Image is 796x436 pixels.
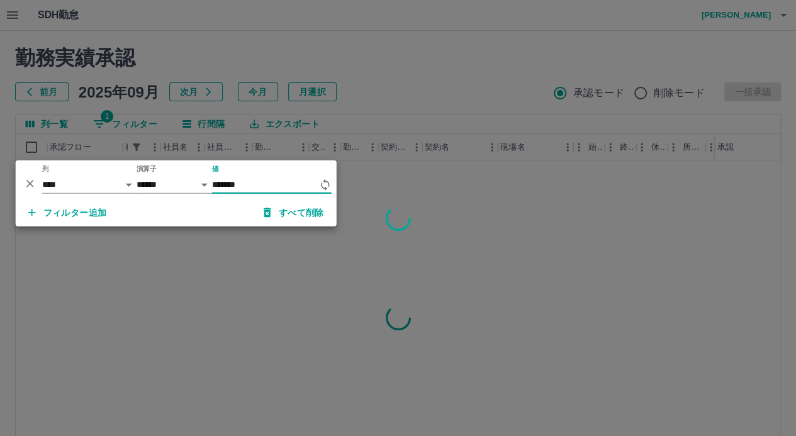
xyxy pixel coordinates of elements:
label: 列 [42,164,49,174]
button: 削除 [21,174,40,193]
button: すべて削除 [254,201,334,224]
button: フィルター追加 [18,201,117,224]
label: 演算子 [137,164,157,174]
label: 値 [212,164,219,174]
